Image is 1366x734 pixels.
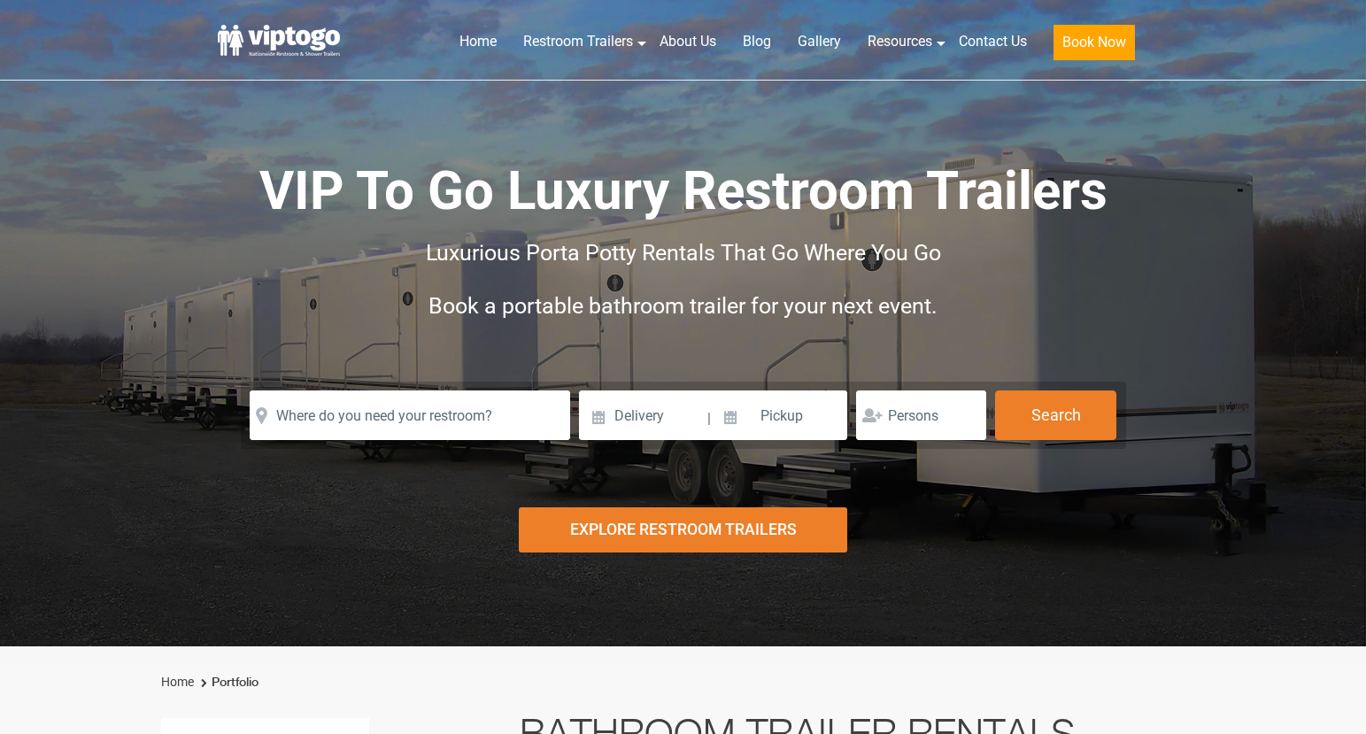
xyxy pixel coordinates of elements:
input: Delivery [579,390,706,440]
a: Contact Us [945,22,1040,61]
input: Persons [856,390,986,440]
a: Resources [854,22,945,61]
input: Pickup [714,390,848,440]
li: Portfolio [197,672,259,693]
input: Where do you need your restroom? [250,390,570,440]
span: Book a portable bathroom trailer for your next event. [428,293,938,319]
button: Search [995,390,1116,440]
a: Blog [729,22,784,61]
span: VIP To Go Luxury Restroom Trailers [259,159,1107,222]
span: Luxurious Porta Potty Rentals That Go Where You Go [426,240,941,266]
a: Home [446,22,510,61]
div: Explore Restroom Trailers [519,507,846,552]
a: Gallery [784,22,854,61]
button: Book Now [1053,25,1135,60]
a: Restroom Trailers [510,22,646,61]
a: Book Now [1040,22,1148,71]
a: About Us [646,22,729,61]
a: Home [161,675,194,689]
span: | [707,390,711,447]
